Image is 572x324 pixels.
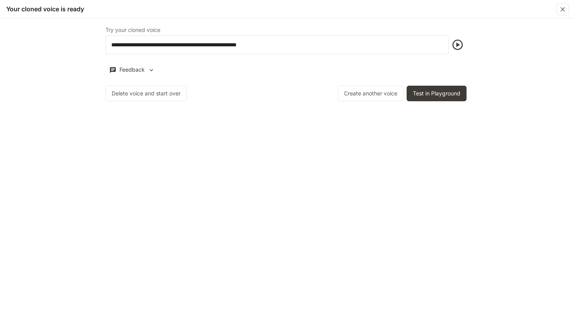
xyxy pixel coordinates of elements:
button: Delete voice and start over [105,86,187,101]
button: Test in Playground [407,86,467,101]
button: Feedback [105,63,158,76]
button: Create another voice [338,86,404,101]
h5: Your cloned voice is ready [6,5,84,13]
p: Try your cloned voice [105,27,160,33]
